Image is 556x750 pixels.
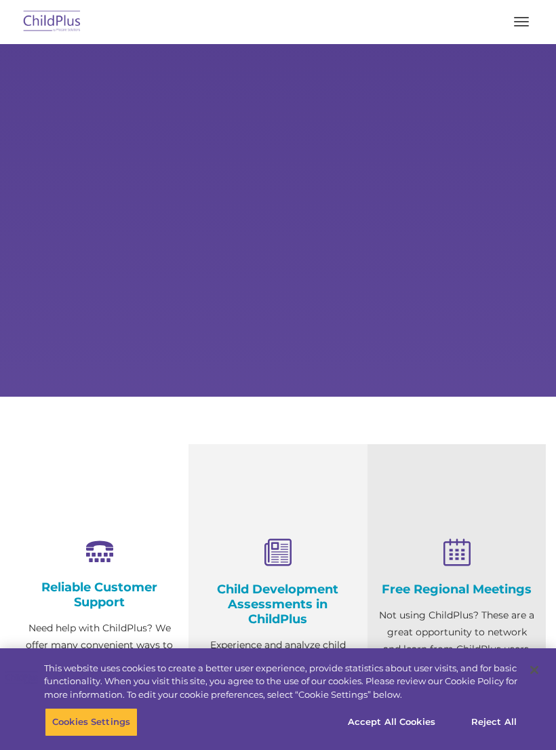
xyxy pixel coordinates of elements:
button: Close [519,655,549,685]
p: Not using ChildPlus? These are a great opportunity to network and learn from ChildPlus users. Fin... [378,607,536,692]
p: Experience and analyze child assessments and Head Start data management in one system with zero c... [199,637,357,738]
button: Accept All Cookies [340,708,443,736]
p: Need help with ChildPlus? We offer many convenient ways to contact our amazing Customer Support r... [20,620,178,738]
button: Cookies Settings [45,708,138,736]
h4: Child Development Assessments in ChildPlus [199,582,357,627]
img: ChildPlus by Procare Solutions [20,6,84,38]
h4: Reliable Customer Support [20,580,178,610]
div: This website uses cookies to create a better user experience, provide statistics about user visit... [44,662,517,702]
h4: Free Regional Meetings [378,582,536,597]
button: Reject All [452,708,536,736]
